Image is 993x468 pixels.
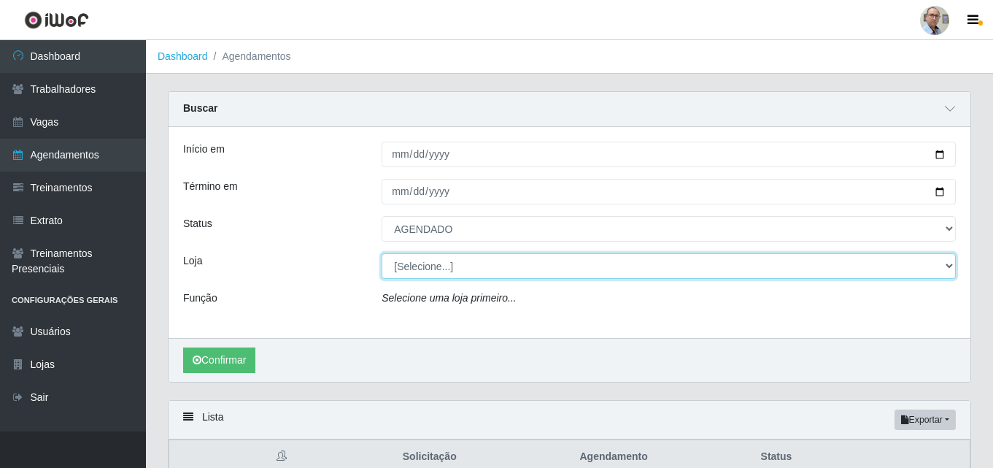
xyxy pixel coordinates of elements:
[146,40,993,74] nav: breadcrumb
[183,348,255,373] button: Confirmar
[183,102,217,114] strong: Buscar
[183,216,212,231] label: Status
[382,179,956,204] input: 00/00/0000
[208,49,291,64] li: Agendamentos
[158,50,208,62] a: Dashboard
[24,11,89,29] img: CoreUI Logo
[169,401,970,440] div: Lista
[183,142,225,157] label: Início em
[183,253,202,269] label: Loja
[382,142,956,167] input: 00/00/0000
[382,292,516,304] i: Selecione uma loja primeiro...
[895,410,956,430] button: Exportar
[183,179,238,194] label: Término em
[183,291,217,306] label: Função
